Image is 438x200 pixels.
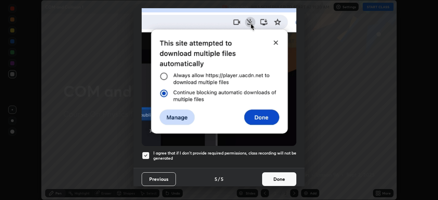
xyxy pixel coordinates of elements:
button: Previous [142,172,176,186]
h5: I agree that if I don't provide required permissions, class recording will not be generated [153,150,296,161]
button: Done [262,172,296,186]
h4: 5 [221,175,223,183]
h4: / [218,175,220,183]
h4: 5 [215,175,217,183]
